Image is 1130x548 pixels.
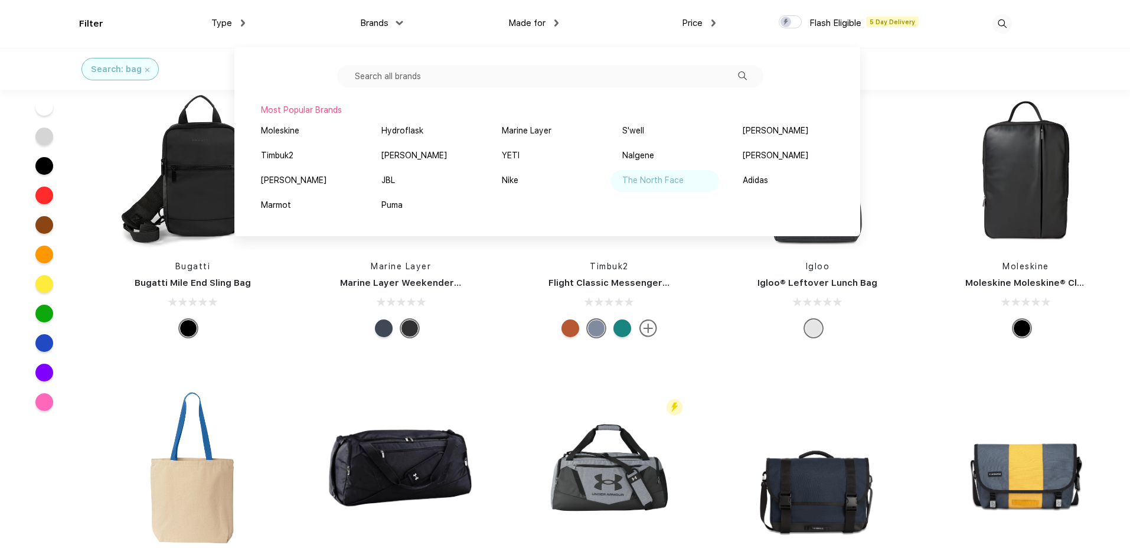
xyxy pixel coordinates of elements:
img: dropdown.png [396,21,403,25]
div: Marmot [261,199,291,211]
img: dropdown.png [554,19,559,27]
div: Black [179,319,197,337]
div: Puma [381,199,403,211]
span: Brands [360,18,388,28]
img: filter_dropdown_search.svg [738,71,747,80]
a: Timbuk2 [590,262,629,271]
div: [PERSON_NAME] [743,149,808,162]
div: YETI [502,149,520,162]
div: Search: bag [91,63,142,76]
img: dropdown.png [711,19,716,27]
div: Black [1013,319,1031,337]
div: Jade [613,319,631,337]
div: [PERSON_NAME] [743,125,808,137]
a: Moleskine [1002,262,1049,271]
div: Moleskine [261,125,299,137]
a: Bugatti [175,262,211,271]
div: Hydroflask [381,125,423,137]
span: Price [682,18,703,28]
a: Marine Layer [371,262,431,271]
div: Filter [79,17,103,31]
span: Made for [508,18,546,28]
div: Most Popular Brands [261,104,834,116]
div: S'well [622,125,644,137]
div: Heather Gray [805,319,822,337]
div: Nike [502,174,518,187]
img: flash_active_toggle.svg [667,399,682,415]
div: [PERSON_NAME] [261,174,326,187]
img: func=resize&h=266 [948,389,1105,546]
img: func=resize&h=266 [114,92,271,249]
a: Igloo® Leftover Lunch Bag [757,278,877,288]
img: filter_cancel.svg [145,68,149,72]
img: desktop_search.svg [992,14,1012,34]
div: Navy [375,319,393,337]
div: Rust [561,319,579,337]
a: Flight Classic Messenger Bag [548,278,682,288]
img: func=resize&h=266 [948,92,1105,249]
img: func=resize&h=266 [531,389,688,546]
img: more.svg [639,319,657,337]
div: JBL [381,174,395,187]
div: Phantom [401,319,419,337]
div: The North Face [622,174,684,187]
a: Igloo [806,262,830,271]
img: func=resize&h=266 [322,389,479,546]
div: Timbuk2 [261,149,293,162]
div: Marine Layer [502,125,551,137]
div: Adidas [743,174,768,187]
div: Granite [587,319,605,337]
input: Search all brands [337,65,763,87]
a: Bugatti Mile End Sling Bag [135,278,251,288]
img: dropdown.png [241,19,245,27]
img: func=resize&h=266 [739,389,896,546]
a: Marine Layer Weekender Bag [340,278,473,288]
span: Flash Eligible [809,18,861,28]
div: Nalgene [622,149,654,162]
span: Type [211,18,232,28]
div: [PERSON_NAME] [381,149,447,162]
img: func=resize&h=266 [114,389,271,546]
